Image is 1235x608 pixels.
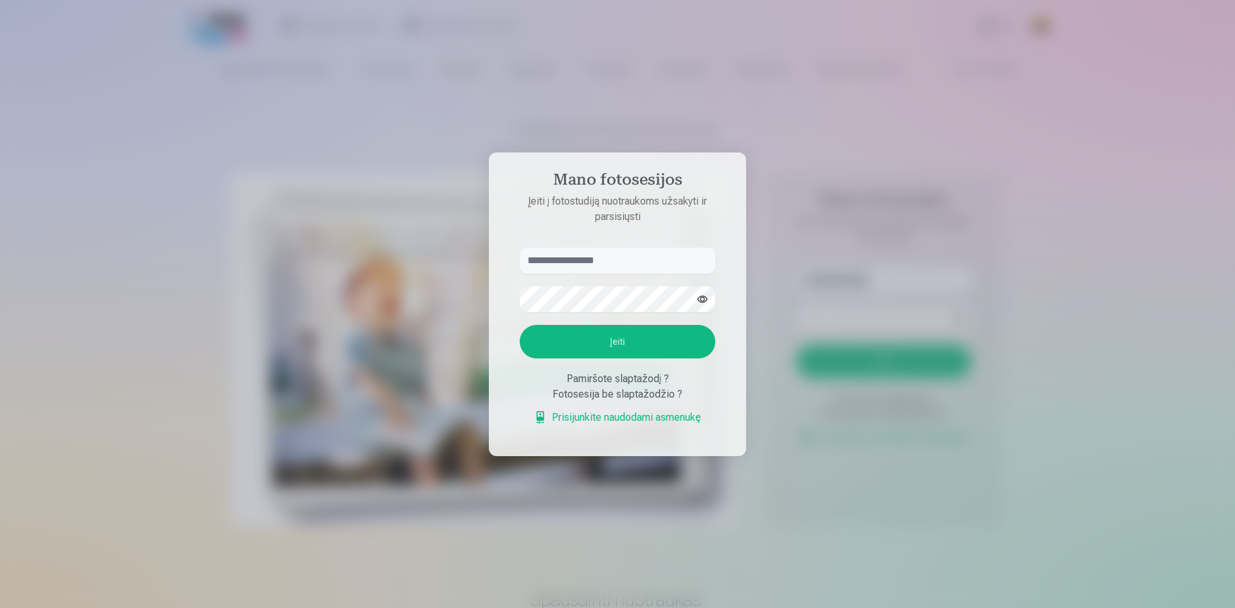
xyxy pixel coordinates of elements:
[507,170,728,194] h4: Mano fotosesijos
[534,410,701,425] a: Prisijunkite naudodami asmenukę
[507,194,728,225] p: Įeiti į fotostudiją nuotraukoms užsakyti ir parsisiųsti
[520,371,715,387] div: Pamiršote slaptažodį ?
[520,387,715,402] div: Fotosesija be slaptažodžio ?
[520,325,715,358] button: Įeiti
